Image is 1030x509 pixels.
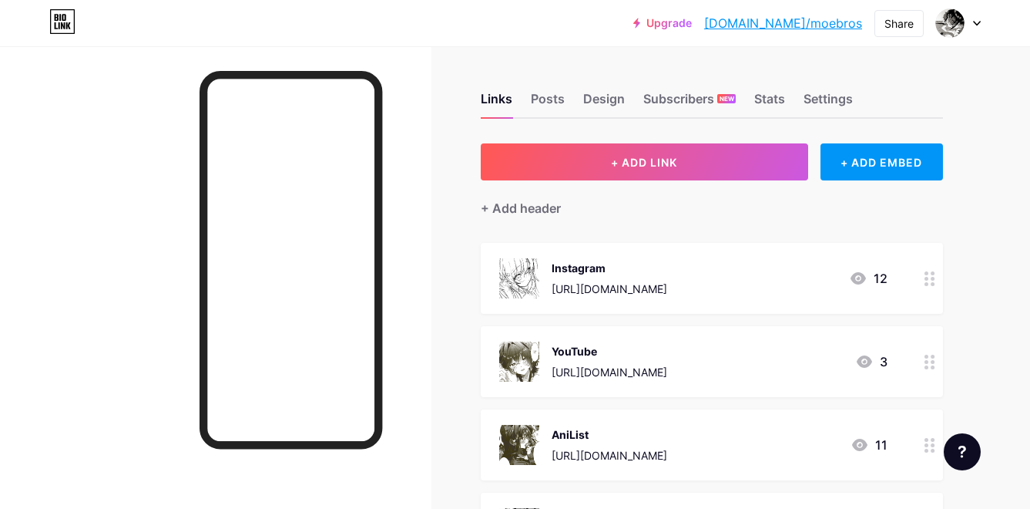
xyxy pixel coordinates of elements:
img: AniList [499,425,539,465]
div: AniList [552,426,667,443]
span: + ADD LINK [611,156,677,169]
a: [DOMAIN_NAME]/moebros [704,14,862,32]
img: YouTube [499,342,539,382]
div: Settings [804,89,853,117]
div: Subscribers [643,89,736,117]
div: [URL][DOMAIN_NAME] [552,447,667,463]
div: Stats [754,89,785,117]
div: Instagram [552,260,667,276]
a: Upgrade [633,17,692,29]
div: Design [583,89,625,117]
div: Links [481,89,512,117]
div: + Add header [481,199,561,217]
div: [URL][DOMAIN_NAME] [552,281,667,297]
img: moebros [935,8,965,38]
div: 11 [851,436,887,454]
img: Instagram [499,258,539,298]
div: 3 [855,352,887,371]
div: YouTube [552,343,667,359]
div: 12 [849,269,887,288]
div: Posts [531,89,565,117]
div: Share [884,15,914,32]
div: [URL][DOMAIN_NAME] [552,364,667,380]
span: NEW [720,94,734,103]
button: + ADD LINK [481,143,808,180]
div: + ADD EMBED [820,143,943,180]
